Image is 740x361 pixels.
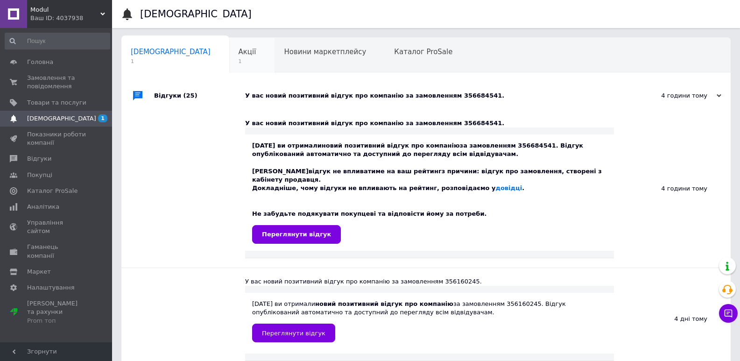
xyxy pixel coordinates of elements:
[27,243,86,260] span: Гаманець компанії
[30,6,100,14] span: Modul
[252,324,335,342] a: Переглянути відгук
[183,92,197,99] span: (25)
[252,210,607,218] div: Не забудьте подякувати покупцеві та відповісти йому за потреби.
[245,277,614,286] div: У вас новий позитивний відгук про компанію за замовленням 356160245.
[27,299,86,325] span: [PERSON_NAME] та рахунки
[140,8,252,20] h1: [DEMOGRAPHIC_DATA]
[719,304,738,323] button: Чат з покупцем
[252,142,607,244] div: [DATE] ви отримали за замовленням 356684541. Відгук опублікований автоматично та доступний до пер...
[239,48,256,56] span: Акції
[27,187,78,195] span: Каталог ProSale
[495,184,522,191] a: довідці
[322,142,460,149] b: новий позитивний відгук про компанію
[5,33,110,50] input: Пошук
[245,119,614,127] div: У вас новий позитивний відгук про компанію за замовленням 356684541.
[27,283,75,292] span: Налаштування
[309,168,442,175] b: відгук не впливатиме на ваш рейтинг
[27,317,86,325] div: Prom топ
[27,219,86,235] span: Управління сайтом
[252,184,607,192] div: Докладніше, чому відгуки не впливають на рейтинг, розповідаємо у .
[262,231,331,238] span: Переглянути відгук
[252,167,607,184] div: [PERSON_NAME] з причини: відгук про замовлення, створені з кабінету продавця.
[27,58,53,66] span: Головна
[27,203,59,211] span: Аналітика
[27,155,51,163] span: Відгуки
[239,58,256,65] span: 1
[252,300,607,342] div: [DATE] ви отримали за замовленням 356160245. Відгук опублікований автоматично та доступний до пер...
[98,114,107,122] span: 1
[131,48,211,56] span: [DEMOGRAPHIC_DATA]
[27,99,86,107] span: Товари та послуги
[614,110,731,268] div: 4 години тому
[131,58,211,65] span: 1
[262,330,325,337] span: Переглянути відгук
[628,92,721,100] div: 4 години тому
[394,48,452,56] span: Каталог ProSale
[252,225,341,244] a: Переглянути відгук
[30,14,112,22] div: Ваш ID: 4037938
[27,130,86,147] span: Показники роботи компанії
[27,74,86,91] span: Замовлення та повідомлення
[245,92,628,100] div: У вас новий позитивний відгук про компанію за замовленням 356684541.
[315,300,453,307] b: новий позитивний відгук про компанію
[154,82,245,110] div: Відгуки
[27,114,96,123] span: [DEMOGRAPHIC_DATA]
[27,171,52,179] span: Покупці
[284,48,366,56] span: Новини маркетплейсу
[27,268,51,276] span: Маркет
